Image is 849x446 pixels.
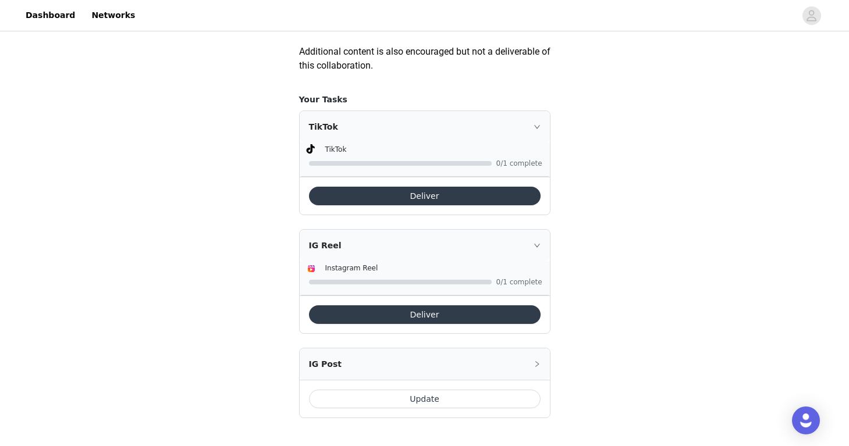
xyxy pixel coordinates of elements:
[300,230,550,261] div: icon: rightIG Reel
[792,406,820,434] div: Open Intercom Messenger
[534,361,541,367] i: icon: right
[309,390,541,408] button: Update
[534,242,541,249] i: icon: right
[307,264,316,273] img: Instagram Reels Icon
[534,123,541,130] i: icon: right
[325,145,347,154] span: TikTok
[309,187,541,205] button: Deliver
[325,264,378,272] span: Instagram Reel
[806,6,817,25] div: avatar
[300,348,550,380] div: icon: rightIG Post
[84,2,142,28] a: Networks
[300,111,550,142] div: icon: rightTikTok
[19,2,82,28] a: Dashboard
[309,305,541,324] button: Deliver
[299,46,550,71] span: Additional content is also encouraged but not a deliverable of this collaboration.
[496,160,543,167] span: 0/1 complete
[496,279,543,286] span: 0/1 complete
[299,94,550,106] h4: Your Tasks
